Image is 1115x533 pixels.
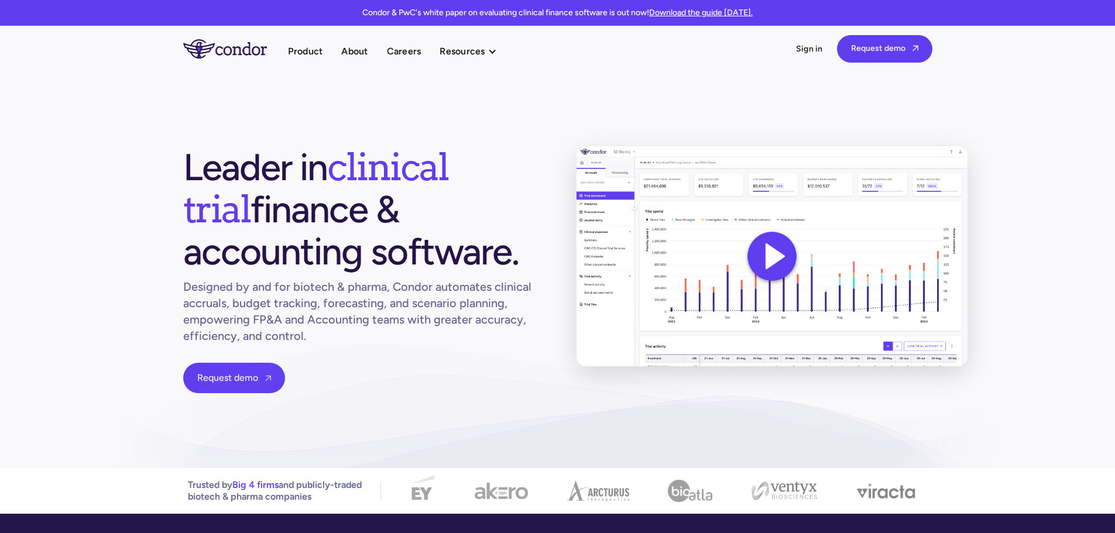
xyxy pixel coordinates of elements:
[183,363,285,393] a: Request demo
[183,278,539,344] h1: Designed by and for biotech & pharma, Condor automates clinical accruals, budget tracking, foreca...
[188,479,362,503] p: Trusted by and publicly-traded biotech & pharma companies
[387,43,421,59] a: Careers
[362,7,753,19] p: Condor & PwC's white paper on evaluating clinical finance software is out now!
[341,43,368,59] a: About
[837,35,932,63] a: Request demo
[183,144,448,232] span: clinical trial
[183,39,288,58] a: home
[232,479,279,490] span: Big 4 firms
[288,43,323,59] a: Product
[440,43,508,59] div: Resources
[912,44,918,52] span: 
[440,43,485,59] div: Resources
[265,374,271,382] span: 
[649,8,753,18] a: Download the guide [DATE].
[796,43,823,55] a: Sign in
[183,146,539,273] h1: Leader in finance & accounting software.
